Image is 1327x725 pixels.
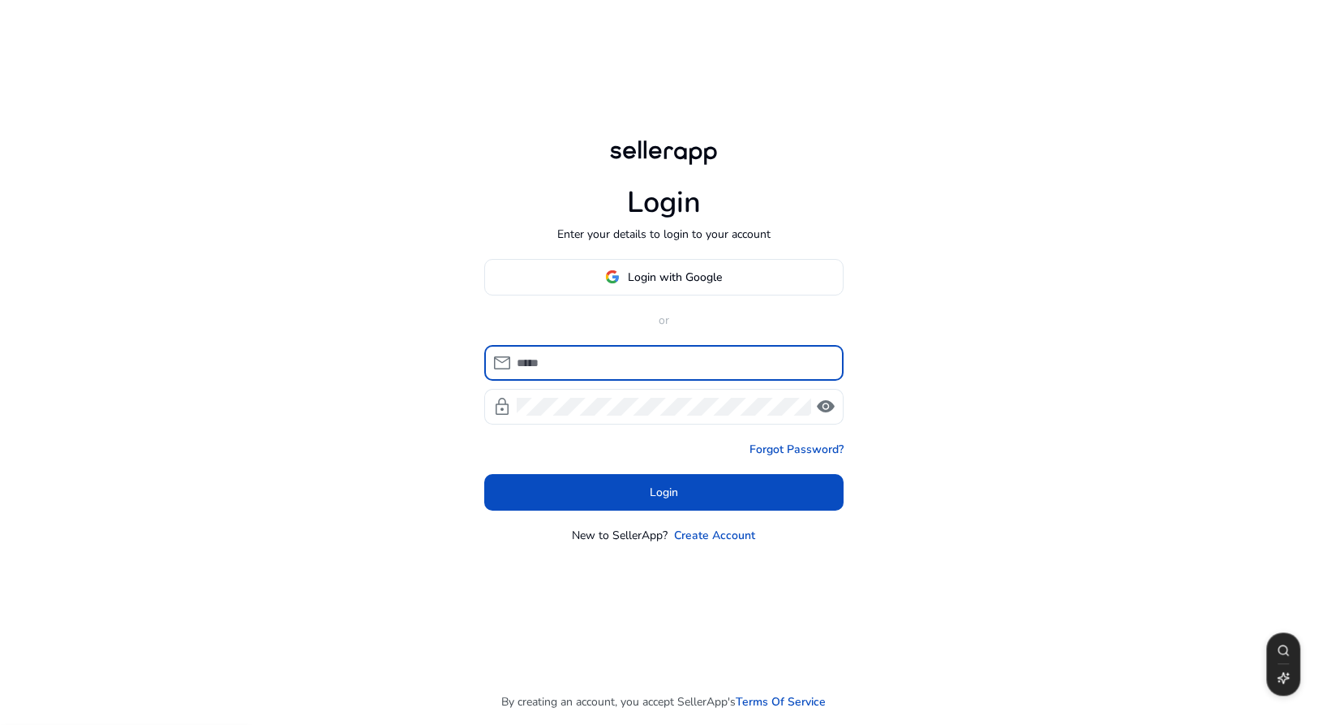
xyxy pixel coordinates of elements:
a: Terms Of Service [736,693,826,710]
span: Login with Google [628,269,722,286]
span: visibility [816,397,835,416]
a: Create Account [674,527,755,544]
a: Forgot Password? [749,441,844,458]
p: Enter your details to login to your account [557,226,771,243]
p: or [484,312,844,329]
h1: Login [627,185,701,220]
span: lock [492,397,512,416]
p: New to SellerApp? [572,527,668,544]
span: mail [492,353,512,373]
img: google-logo.svg [605,270,620,284]
span: Login [650,484,678,501]
button: Login [484,474,844,511]
button: Login with Google [484,259,844,296]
